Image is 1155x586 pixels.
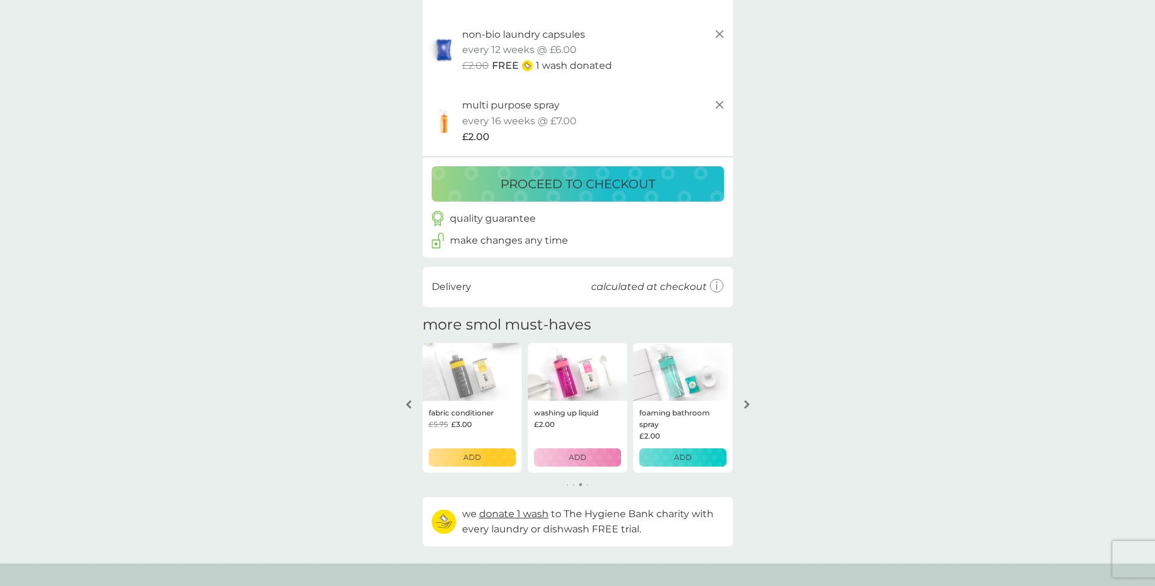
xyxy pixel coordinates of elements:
p: 1 wash donated [536,58,612,74]
p: quality guarantee [450,211,536,227]
p: multi purpose spray [462,97,560,113]
p: Delivery [432,279,471,295]
p: calculated at checkout [591,279,707,295]
p: make changes any time [450,233,568,249]
p: every 12 weeks @ £6.00 [462,42,577,58]
span: £2.00 [534,418,555,430]
p: every 16 weeks @ £7.00 [462,113,577,129]
span: donate 1 wash [479,508,549,520]
button: ADD [534,448,621,466]
p: foaming bathroom spray [639,407,726,430]
button: proceed to checkout [432,166,724,202]
button: ADD [639,448,726,466]
span: FREE [492,58,519,74]
span: £2.00 [462,58,489,74]
span: £5.75 [429,418,448,430]
p: fabric conditioner [429,407,494,418]
p: ADD [569,451,586,463]
span: £3.00 [451,418,472,430]
p: ADD [463,451,481,463]
p: washing up liquid [534,407,599,418]
p: proceed to checkout [500,174,655,194]
p: ADD [674,451,692,463]
p: non-bio laundry capsules [462,27,585,43]
span: £2.00 [639,430,660,442]
h2: more smol must-haves [423,316,591,334]
button: ADD [429,448,516,466]
span: £2.00 [462,129,490,145]
p: we to The Hygiene Bank charity with every laundry or dishwash FREE trial. [462,506,724,537]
